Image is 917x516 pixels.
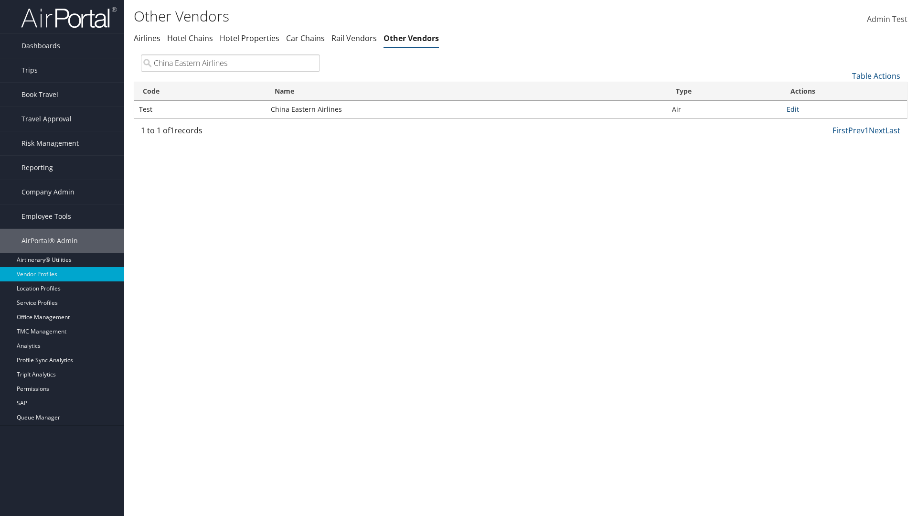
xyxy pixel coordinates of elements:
th: Code: activate to sort column ascending [134,82,266,101]
span: Company Admin [21,180,75,204]
span: Reporting [21,156,53,180]
a: Airlines [134,33,160,43]
td: Test [134,101,266,118]
span: Travel Approval [21,107,72,131]
a: Next [869,125,885,136]
th: Type: activate to sort column ascending [667,82,782,101]
a: 1 [864,125,869,136]
span: Trips [21,58,38,82]
a: Hotel Chains [167,33,213,43]
a: Other Vendors [384,33,439,43]
a: Prev [848,125,864,136]
a: Table Actions [852,71,900,81]
span: Risk Management [21,131,79,155]
a: First [832,125,848,136]
a: Rail Vendors [331,33,377,43]
a: Last [885,125,900,136]
a: Edit [787,105,799,114]
input: Search [141,54,320,72]
a: Admin Test [867,5,907,34]
span: Dashboards [21,34,60,58]
span: Admin Test [867,14,907,24]
h1: Other Vendors [134,6,650,26]
span: AirPortal® Admin [21,229,78,253]
span: Book Travel [21,83,58,107]
th: Name: activate to sort column descending [266,82,667,101]
img: airportal-logo.png [21,6,117,29]
span: Employee Tools [21,204,71,228]
div: 1 to 1 of records [141,125,320,141]
span: 1 [170,125,174,136]
td: Air [667,101,782,118]
td: China Eastern Airlines [266,101,667,118]
th: Actions [782,82,907,101]
a: Car Chains [286,33,325,43]
a: Hotel Properties [220,33,279,43]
